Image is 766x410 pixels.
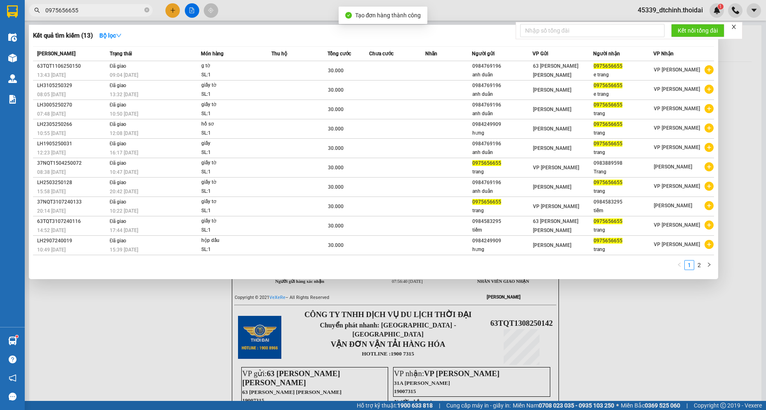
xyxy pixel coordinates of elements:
span: Kết nối tổng đài [678,26,718,35]
div: giấy [201,139,263,148]
span: question-circle [9,355,16,363]
span: VP [PERSON_NAME] [654,242,700,247]
span: Đã giao [110,63,127,69]
span: [PERSON_NAME] [533,126,571,132]
span: 30.000 [328,223,344,229]
span: VP [PERSON_NAME] [533,204,579,209]
button: Bộ lọcdown [93,29,128,42]
div: anh duẩn [472,71,532,79]
span: Người gửi [472,51,495,57]
div: LH1905250031 [37,140,107,148]
span: plus-circle [705,143,714,152]
span: 10:49 [DATE] [37,247,66,253]
span: VP [PERSON_NAME] [654,222,700,228]
div: giấy tờ [201,159,263,168]
span: VP Nhận [653,51,674,57]
span: 08:38 [DATE] [37,169,66,175]
span: Đã giao [110,102,127,108]
div: 63TQT1106250150 [37,62,107,71]
div: 63TQT3107240116 [37,217,107,226]
div: e trang [594,90,653,99]
span: 0975656655 [472,199,501,205]
span: 0975656655 [594,238,622,244]
span: Đã giao [110,218,127,224]
span: plus-circle [705,220,714,230]
span: 30.000 [328,184,344,190]
span: VP [PERSON_NAME] [654,106,700,111]
img: solution-icon [8,95,17,104]
span: 13:32 [DATE] [110,92,138,97]
input: Nhập số tổng đài [520,24,665,37]
span: Đã giao [110,83,127,88]
span: 16:17 [DATE] [110,150,138,156]
div: g tờ [201,62,263,71]
span: Tổng cước [328,51,351,57]
span: notification [9,374,16,382]
span: Đã giao [110,121,127,127]
span: [PERSON_NAME] [37,51,75,57]
img: warehouse-icon [8,74,17,83]
span: 0975656655 [594,141,622,147]
span: plus-circle [705,182,714,191]
img: warehouse-icon [8,337,17,345]
div: giấy tờ [201,217,263,226]
div: SL: 1 [201,109,263,118]
div: 0984769196 [472,81,532,90]
span: VP [PERSON_NAME] [533,165,579,171]
span: Tạo đơn hàng thành công [355,12,421,19]
span: 0975656655 [594,83,622,88]
div: trang [472,168,532,176]
span: VP Gửi [533,51,548,57]
span: 0975656655 [594,102,622,108]
button: Kết nối tổng đài [671,24,724,37]
div: trang [594,148,653,157]
div: SL: 1 [201,90,263,99]
div: trang [594,226,653,235]
span: Nhãn [425,51,437,57]
div: anh duẩn [472,90,532,99]
span: 30.000 [328,204,344,209]
span: 63 [PERSON_NAME] [PERSON_NAME] [533,218,578,233]
div: SL: 1 [201,245,263,254]
img: warehouse-icon [8,33,17,42]
div: SL: 1 [201,206,263,216]
span: 14:52 [DATE] [37,228,66,233]
div: LH3005250270 [37,101,107,109]
li: Next Page [704,260,714,270]
div: giấy tờ [201,81,263,90]
span: check-circle [345,12,352,19]
span: 30.000 [328,242,344,248]
span: message [9,393,16,401]
span: 12:23 [DATE] [37,150,66,156]
div: 0984249909 [472,237,532,245]
div: giấy tờ [201,100,263,109]
span: 17:44 [DATE] [110,228,138,233]
span: 20:14 [DATE] [37,208,66,214]
div: anh duẩn [472,187,532,196]
span: Đã giao [110,199,127,205]
span: Đã giao [110,141,127,147]
span: plus-circle [705,123,714,133]
span: [PERSON_NAME] [533,107,571,112]
span: 0975656655 [594,63,622,69]
div: 0984583295 [594,198,653,206]
div: SL: 1 [201,148,263,157]
div: giấy tờ [201,178,263,187]
a: 1 [685,261,694,270]
span: VP [PERSON_NAME] [654,67,700,73]
span: Đã giao [110,180,127,185]
span: plus-circle [705,201,714,210]
div: SL: 1 [201,71,263,80]
li: 1 [684,260,694,270]
span: 30.000 [328,87,344,93]
div: giấy tơ [201,197,263,206]
div: Trang [594,168,653,176]
span: down [116,33,122,38]
span: [PERSON_NAME] [533,184,571,190]
span: search [34,7,40,13]
div: 0984583295 [472,217,532,226]
span: VP [PERSON_NAME] [654,125,700,131]
div: anh duẩn [472,148,532,157]
span: 15:58 [DATE] [37,189,66,194]
div: e trang [594,71,653,79]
